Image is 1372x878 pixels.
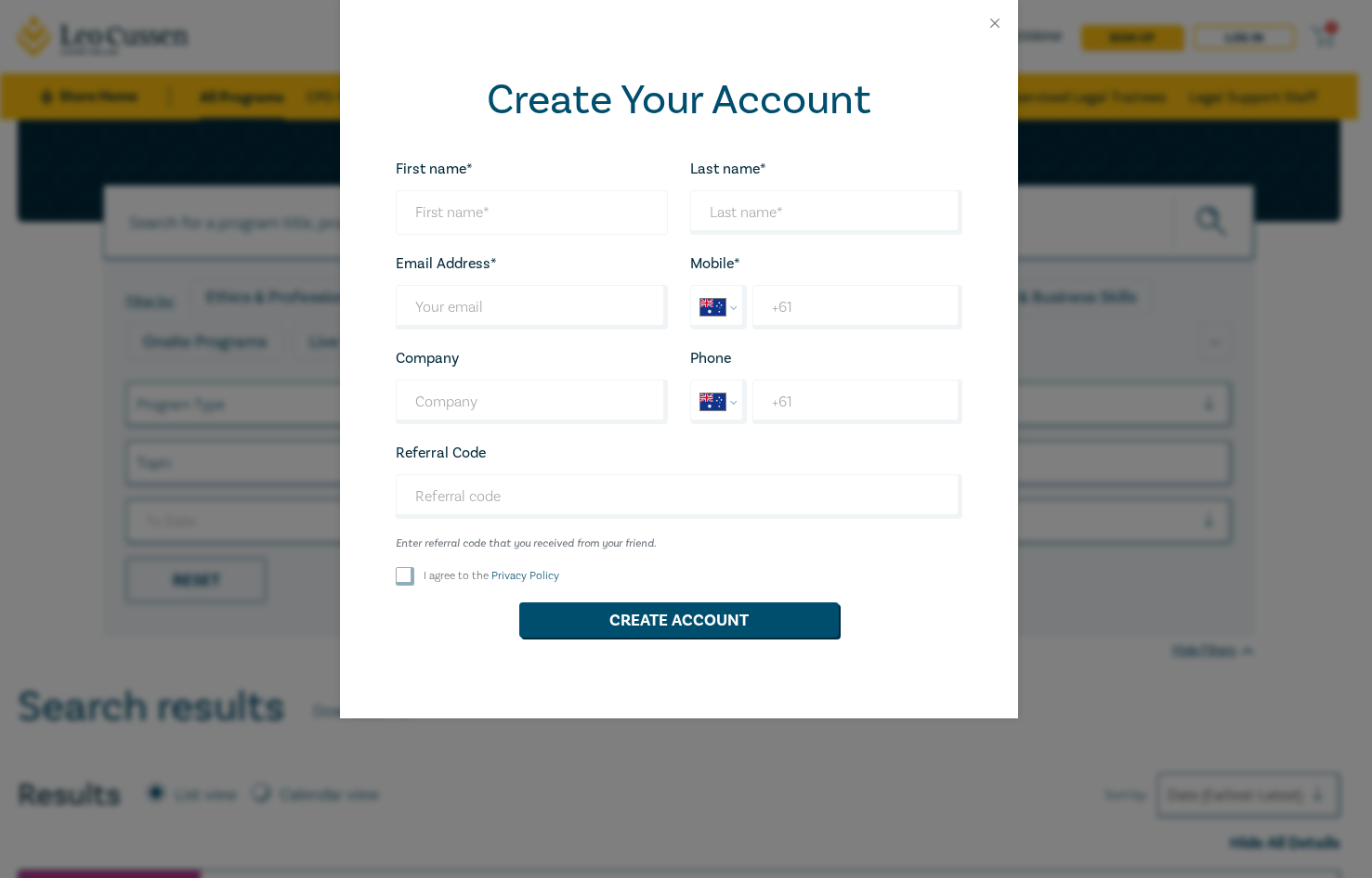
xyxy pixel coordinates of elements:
[690,190,962,235] input: Last name*
[396,474,962,519] input: Referral code
[690,161,766,177] label: Last name*
[396,285,668,329] input: Your email
[424,568,559,584] label: I agree to the
[987,15,1003,32] button: Close
[752,285,962,329] input: Enter Mobile number
[396,190,668,235] input: First name*
[396,76,962,124] h2: Create Your Account
[519,602,839,638] button: Create Account
[491,569,559,583] a: Privacy Policy
[396,380,668,424] input: Company
[752,380,962,424] input: Enter phone number
[690,350,731,367] label: Phone
[396,537,962,550] small: Enter referral code that you received from your friend.
[690,255,740,272] label: Mobile*
[396,255,497,272] label: Email Address*
[396,161,473,177] label: First name*
[396,445,486,461] label: Referral Code
[396,350,459,367] label: Company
